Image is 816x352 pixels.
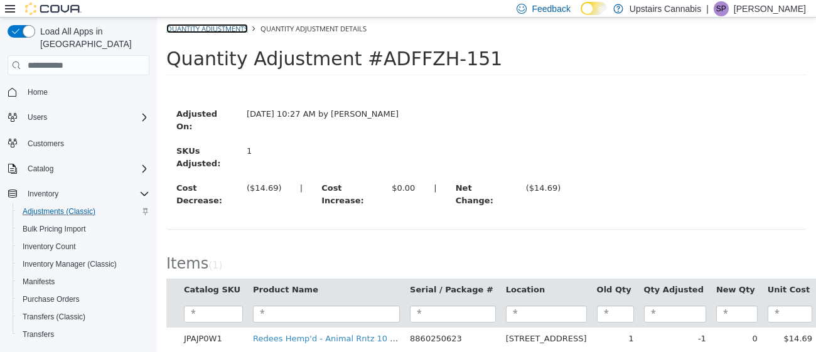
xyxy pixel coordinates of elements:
span: Home [23,84,149,100]
div: Sean Paradis [714,1,729,16]
span: Manifests [23,277,55,287]
span: Adjustments (Classic) [23,206,95,216]
a: Transfers (Classic) [18,309,90,324]
label: Net Change: [289,164,360,189]
img: Cova [25,3,82,15]
span: Inventory [28,189,58,199]
span: Bulk Pricing Import [18,221,149,237]
label: Cost Increase: [155,164,225,189]
span: Adjustments (Classic) [18,204,149,219]
div: 1 [90,127,178,140]
span: Manifests [18,274,149,289]
span: Catalog [23,161,149,176]
span: Inventory [23,186,149,201]
button: Adjustments (Classic) [13,203,154,220]
button: Manifests [13,273,154,291]
button: Transfers [13,326,154,343]
span: Inventory Manager (Classic) [23,259,117,269]
label: Adjusted On: [10,90,80,115]
button: Serial / Package # [253,266,339,279]
a: Transfers [18,327,59,342]
button: Inventory Manager (Classic) [13,255,154,273]
div: [DATE] 10:27 AM by [PERSON_NAME] [80,90,251,103]
p: | [706,1,709,16]
a: Customers [23,136,69,151]
td: 0 [554,310,606,333]
button: Location [349,266,390,279]
span: Load All Apps in [GEOGRAPHIC_DATA] [35,25,149,50]
span: Quantity Adjustment #ADFFZH-151 [9,30,345,52]
button: Home [3,83,154,101]
button: Old Qty [440,266,477,279]
button: New Qty [559,266,601,279]
span: Catalog [28,164,53,174]
td: 1 [435,310,482,333]
small: ( ) [51,242,65,253]
a: Redees Hemp'd - Animal Rntz 10 x 0.4g Pre-Rolls - Indica [96,316,329,326]
span: Customers [23,135,149,151]
span: Inventory Count [18,239,149,254]
a: Quantity Adjustments [9,6,91,16]
p: [PERSON_NAME] [734,1,806,16]
button: Catalog [23,161,58,176]
label: Cost Decrease: [10,164,80,189]
button: Inventory [3,185,154,203]
td: -1 [482,310,554,333]
button: Unit Cost [611,266,655,279]
span: Customers [28,139,64,149]
span: [STREET_ADDRESS] [349,316,430,326]
span: Users [23,110,149,125]
span: Purchase Orders [18,292,149,307]
td: JPAJP0W1 [22,310,91,333]
span: Transfers [23,329,54,339]
div: ($14.69) [90,164,124,177]
label: SKUs Adjusted: [10,127,80,152]
label: | [134,164,155,177]
span: Purchase Orders [23,294,80,304]
button: Catalog [3,160,154,178]
span: Inventory Count [23,242,76,252]
div: ($14.69) [369,164,404,177]
button: Catalog SKU [27,266,86,279]
span: Transfers (Classic) [23,312,85,322]
button: Inventory Count [13,238,154,255]
span: Feedback [532,3,570,15]
button: Purchase Orders [13,291,154,308]
span: SP [716,1,726,16]
span: Bulk Pricing Import [23,224,86,234]
a: Bulk Pricing Import [18,221,91,237]
p: Upstairs Cannabis [630,1,701,16]
button: Qty Adjusted [487,266,549,279]
input: Dark Mode [581,2,607,15]
button: Bulk Pricing Import [13,220,154,238]
span: Inventory Manager (Classic) [18,257,149,272]
td: $14.69 [606,310,660,333]
td: 8860250623 [248,310,344,333]
a: Inventory Manager (Classic) [18,257,122,272]
button: Transfers (Classic) [13,308,154,326]
span: Dark Mode [581,15,581,16]
span: Transfers [18,327,149,342]
button: Customers [3,134,154,152]
a: Inventory Count [18,239,81,254]
label: | [267,164,289,177]
button: Inventory [23,186,63,201]
a: Manifests [18,274,60,289]
span: Home [28,87,48,97]
span: Items [9,237,51,255]
div: $0.00 [235,164,258,177]
a: Purchase Orders [18,292,85,307]
a: Adjustments (Classic) [18,204,100,219]
button: Users [3,109,154,126]
span: Transfers (Classic) [18,309,149,324]
span: 1 [55,242,62,253]
span: Quantity Adjustment Details [104,6,210,16]
span: Users [28,112,47,122]
button: Users [23,110,52,125]
a: Home [23,85,53,100]
button: Product Name [96,266,164,279]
